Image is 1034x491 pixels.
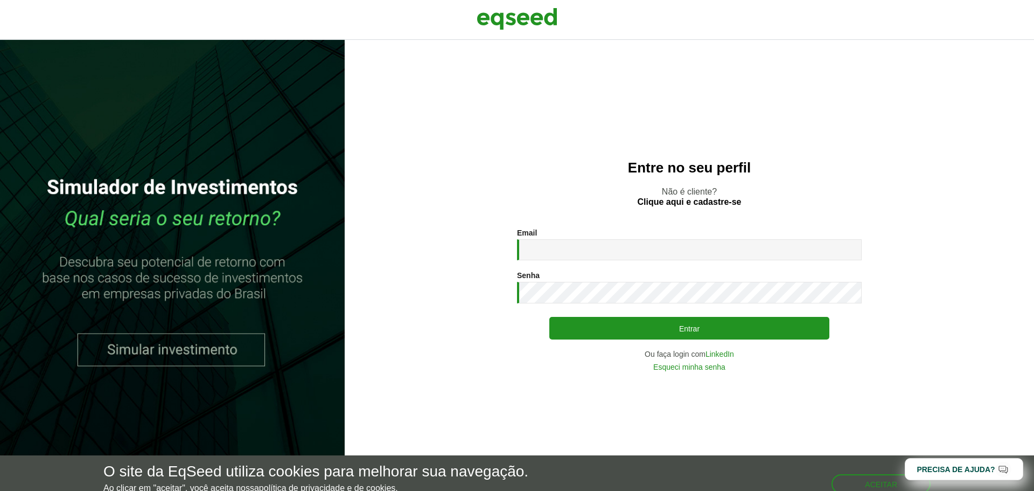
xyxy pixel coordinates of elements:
button: Entrar [549,317,829,340]
p: Não é cliente? [366,186,1012,207]
label: Email [517,229,537,237]
a: Clique aqui e cadastre-se [638,198,742,206]
div: Ou faça login com [517,350,862,358]
img: EqSeed Logo [477,5,557,32]
h5: O site da EqSeed utiliza cookies para melhorar sua navegação. [103,464,528,480]
a: Esqueci minha senha [653,363,725,371]
h2: Entre no seu perfil [366,160,1012,176]
label: Senha [517,272,540,279]
a: LinkedIn [705,350,734,358]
